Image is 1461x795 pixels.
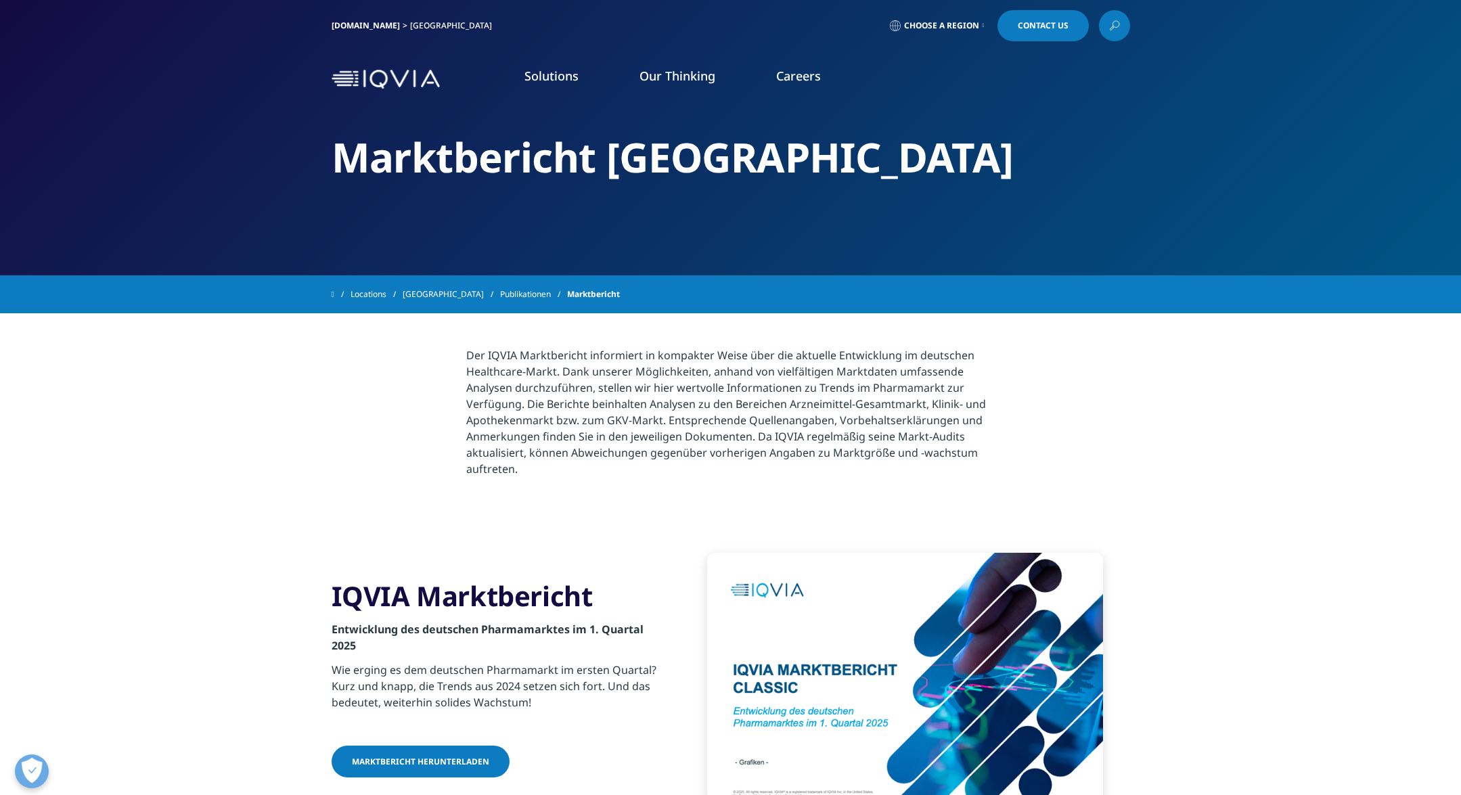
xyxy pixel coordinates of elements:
span: Marktbericht herunterladen [352,756,489,767]
strong: Entwicklung des deutschen Pharmamarktes im 1. Quartal 2025 [332,622,644,653]
a: Marktbericht herunterladen [332,746,510,777]
a: [GEOGRAPHIC_DATA] [403,282,500,306]
a: [DOMAIN_NAME] [332,20,400,31]
span: Choose a Region [904,20,979,31]
a: Careers [776,68,821,84]
a: Our Thinking [639,68,715,84]
nav: Primary [445,47,1130,111]
a: Contact Us [997,10,1089,41]
a: Solutions [524,68,579,84]
p: Der IQVIA Marktbericht informiert in kompakter Weise über die aktuelle Entwicklung im deutschen H... [466,347,995,485]
button: Open Preferences [15,754,49,788]
h3: IQVIA Marktbericht [332,579,660,613]
a: Publikationen [500,282,567,306]
span: Contact Us [1018,22,1069,30]
div: [GEOGRAPHIC_DATA] [410,20,497,31]
p: Wie erging es dem deutschen Pharmamarkt im ersten Quartal? Kurz und knapp, die Trends aus 2024 se... [332,662,660,719]
span: Marktbericht [567,282,620,306]
h2: Marktbericht [GEOGRAPHIC_DATA] [332,132,1130,183]
a: Locations [351,282,403,306]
